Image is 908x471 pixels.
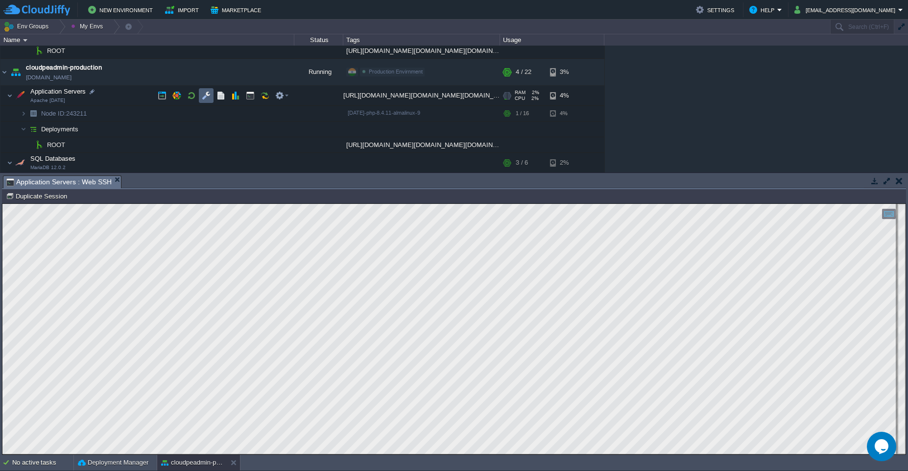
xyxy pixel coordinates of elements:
[71,20,106,33] button: My Envs
[13,153,27,173] img: AMDAwAAAACH5BAEAAAAALAAAAAABAAEAAAICRAEAOw==
[40,109,88,118] span: 243211
[696,4,737,16] button: Settings
[550,59,582,85] div: 3%
[26,63,102,73] a: cloudpeadmin-production
[749,4,777,16] button: Help
[343,137,500,152] div: [URL][DOMAIN_NAME][DOMAIN_NAME][DOMAIN_NAME]
[29,88,87,95] a: Application ServersApache [DATE]
[344,34,500,46] div: Tags
[26,73,72,82] a: [DOMAIN_NAME]
[515,90,526,96] span: RAM
[46,47,67,55] a: ROOT
[26,137,32,152] img: AMDAwAAAACH5BAEAAAAALAAAAAABAAEAAAICRAEAOw==
[3,20,52,33] button: Env Groups
[32,137,46,152] img: AMDAwAAAACH5BAEAAAAALAAAAAABAAEAAAICRAEAOw==
[515,96,525,101] span: CPU
[30,165,66,171] span: MariaDB 12.0.2
[26,43,32,58] img: AMDAwAAAACH5BAEAAAAALAAAAAABAAEAAAICRAEAOw==
[6,176,112,188] span: Application Servers : Web SSH
[88,4,156,16] button: New Environment
[343,43,500,58] div: [URL][DOMAIN_NAME][DOMAIN_NAME][DOMAIN_NAME]
[161,458,223,468] button: cloudpeadmin-production
[21,122,26,137] img: AMDAwAAAACH5BAEAAAAALAAAAAABAAEAAAICRAEAOw==
[26,122,40,137] img: AMDAwAAAACH5BAEAAAAALAAAAAABAAEAAAICRAEAOw==
[529,90,539,96] span: 2%
[343,86,500,105] div: [URL][DOMAIN_NAME][DOMAIN_NAME][DOMAIN_NAME]
[550,86,582,105] div: 4%
[3,4,70,16] img: CloudJiffy
[294,59,343,85] div: Running
[30,98,65,103] span: Apache [DATE]
[29,87,87,96] span: Application Servers
[6,192,70,200] button: Duplicate Session
[40,109,88,118] a: Node ID:243211
[12,455,73,471] div: No active tasks
[7,86,13,105] img: AMDAwAAAACH5BAEAAAAALAAAAAABAAEAAAICRAEAOw==
[211,4,264,16] button: Marketplace
[794,4,898,16] button: [EMAIL_ADDRESS][DOMAIN_NAME]
[78,458,148,468] button: Deployment Manager
[295,34,343,46] div: Status
[550,153,582,173] div: 2%
[550,106,582,121] div: 4%
[516,153,528,173] div: 3 / 6
[516,106,529,121] div: 1 / 16
[1,34,294,46] div: Name
[501,34,604,46] div: Usage
[23,39,27,42] img: AMDAwAAAACH5BAEAAAAALAAAAAABAAEAAAICRAEAOw==
[0,59,8,85] img: AMDAwAAAACH5BAEAAAAALAAAAAABAAEAAAICRAEAOw==
[13,86,27,105] img: AMDAwAAAACH5BAEAAAAALAAAAAABAAEAAAICRAEAOw==
[867,432,898,461] iframe: chat widget
[29,155,77,162] a: SQL DatabasesMariaDB 12.0.2
[21,106,26,121] img: AMDAwAAAACH5BAEAAAAALAAAAAABAAEAAAICRAEAOw==
[46,141,67,149] a: ROOT
[40,125,80,133] a: Deployments
[348,110,420,116] span: [DATE]-php-8.4.11-almalinux-9
[7,153,13,173] img: AMDAwAAAACH5BAEAAAAALAAAAAABAAEAAAICRAEAOw==
[529,96,539,101] span: 2%
[32,43,46,58] img: AMDAwAAAACH5BAEAAAAALAAAAAABAAEAAAICRAEAOw==
[165,4,202,16] button: Import
[26,106,40,121] img: AMDAwAAAACH5BAEAAAAALAAAAAABAAEAAAICRAEAOw==
[369,69,423,74] span: Production Envirnment
[516,59,531,85] div: 4 / 22
[41,110,66,117] span: Node ID:
[9,59,23,85] img: AMDAwAAAACH5BAEAAAAALAAAAAABAAEAAAICRAEAOw==
[29,154,77,163] span: SQL Databases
